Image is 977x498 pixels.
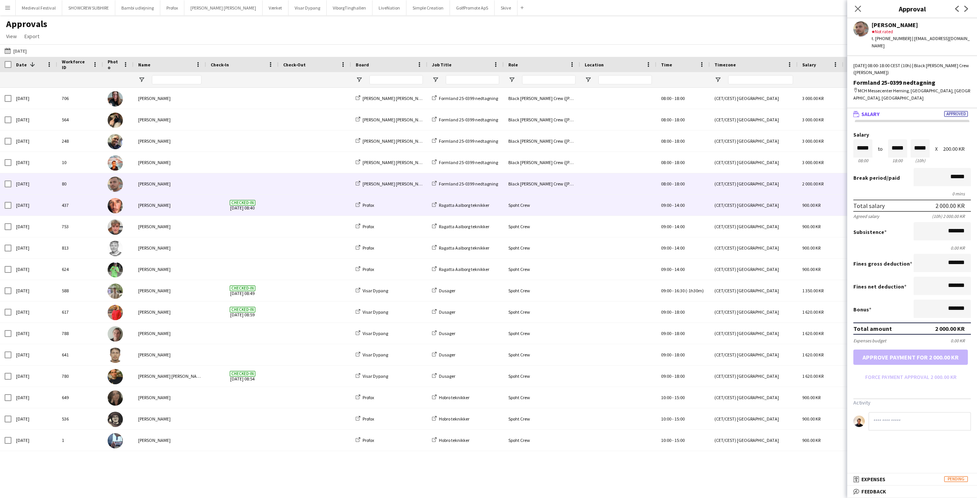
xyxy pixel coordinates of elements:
[504,366,580,387] div: Spoht Crew
[356,352,388,358] a: Visar Dypang
[115,0,160,15] button: Bambi udlejning
[11,280,57,301] div: [DATE]
[11,408,57,429] div: [DATE]
[802,62,816,68] span: Salary
[432,181,498,187] a: Formland 25-0399 nedtagning
[504,216,580,237] div: Spoht Crew
[11,430,57,451] div: [DATE]
[134,216,206,237] div: [PERSON_NAME]
[134,366,206,387] div: [PERSON_NAME] [PERSON_NAME] Woudrick
[710,344,798,365] div: (CET/CEST) [GEOGRAPHIC_DATA]
[802,202,821,208] span: 900.00 KR
[11,216,57,237] div: [DATE]
[108,262,123,277] img: Håkon Lerche
[369,75,423,84] input: Board Filter Input
[138,62,150,68] span: Name
[134,301,206,322] div: [PERSON_NAME]
[108,219,123,235] img: Lukas Wiemert
[134,88,206,109] div: [PERSON_NAME]
[943,146,971,152] div: 200.00 KR
[935,202,965,210] div: 2 000.00 KR
[283,62,306,68] span: Check-Out
[108,369,123,384] img: Alan eric Woudrick
[853,174,900,181] label: /paid
[674,245,685,251] span: 14:00
[134,109,206,130] div: [PERSON_NAME]
[661,62,672,68] span: Time
[714,76,721,83] button: Open Filter Menu
[888,158,907,163] div: 18:00
[363,373,388,379] span: Visar Dypang
[432,352,455,358] a: Dusager
[439,117,498,122] span: Formland 25-0399 nedtagning
[363,181,428,187] span: [PERSON_NAME] [PERSON_NAME]
[57,387,103,408] div: 649
[802,266,821,272] span: 900.00 KR
[356,76,363,83] button: Open Filter Menu
[57,259,103,280] div: 624
[661,245,671,251] span: 09:00
[16,0,62,15] button: Medieval Festival
[108,59,120,70] span: Photo
[847,108,977,120] mat-expansion-panel-header: SalaryApproved
[108,134,123,149] img: Danny Tranekær
[363,95,428,101] span: [PERSON_NAME] [PERSON_NAME]
[356,181,428,187] a: [PERSON_NAME] [PERSON_NAME]
[504,173,580,194] div: Black [PERSON_NAME] Crew ([PERSON_NAME])
[230,285,255,291] span: Checked-in
[710,280,798,301] div: (CET/CEST) [GEOGRAPHIC_DATA]
[57,323,103,344] div: 788
[495,0,518,15] button: Skive
[11,152,57,173] div: [DATE]
[134,259,206,280] div: [PERSON_NAME]
[802,245,821,251] span: 900.00 KR
[108,412,123,427] img: Mike Kasper Williamson
[504,344,580,365] div: Spoht Crew
[211,301,274,322] span: [DATE] 08:59
[661,117,671,122] span: 08:00
[432,373,455,379] a: Dusager
[439,138,498,144] span: Formland 25-0399 nedtagning
[853,260,912,267] label: Fines gross deduction
[363,138,428,144] span: [PERSON_NAME] [PERSON_NAME]
[710,387,798,408] div: (CET/CEST) [GEOGRAPHIC_DATA]
[134,344,206,365] div: [PERSON_NAME]
[134,173,206,194] div: [PERSON_NAME]
[57,173,103,194] div: 80
[661,181,671,187] span: 08:00
[57,237,103,258] div: 813
[861,111,880,118] span: Salary
[853,229,887,235] label: Subsistence
[11,344,57,365] div: [DATE]
[847,474,977,485] mat-expansion-panel-header: ExpensesPending
[432,309,455,315] a: Dusager
[289,0,327,15] button: Visar Dypang
[802,160,824,165] span: 3 000.00 KR
[356,117,428,122] a: [PERSON_NAME] [PERSON_NAME]
[263,0,289,15] button: Værket
[372,0,406,15] button: LiveNation
[911,158,930,163] div: 10h
[363,266,374,272] span: Profox
[57,195,103,216] div: 437
[432,395,469,400] a: Hobro teknikker
[674,224,685,229] span: 14:00
[439,95,498,101] span: Formland 25-0399 nedtagning
[356,288,388,293] a: Visar Dypang
[504,280,580,301] div: Spoht Crew
[847,4,977,14] h3: Approval
[432,416,469,422] a: Hobro teknikker
[853,283,906,290] label: Fines net deduction
[710,237,798,258] div: (CET/CEST) [GEOGRAPHIC_DATA]
[356,373,388,379] a: Visar Dypang
[21,31,42,41] a: Export
[710,173,798,194] div: (CET/CEST) [GEOGRAPHIC_DATA]
[439,330,455,336] span: Dusager
[661,224,671,229] span: 09:00
[847,120,977,442] div: SalaryApproved
[853,132,971,138] label: Salary
[134,280,206,301] div: [PERSON_NAME]
[108,113,123,128] img: Niels Marcussen
[504,259,580,280] div: Spoht Crew
[432,202,489,208] a: Ragatta Aalborg teknikker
